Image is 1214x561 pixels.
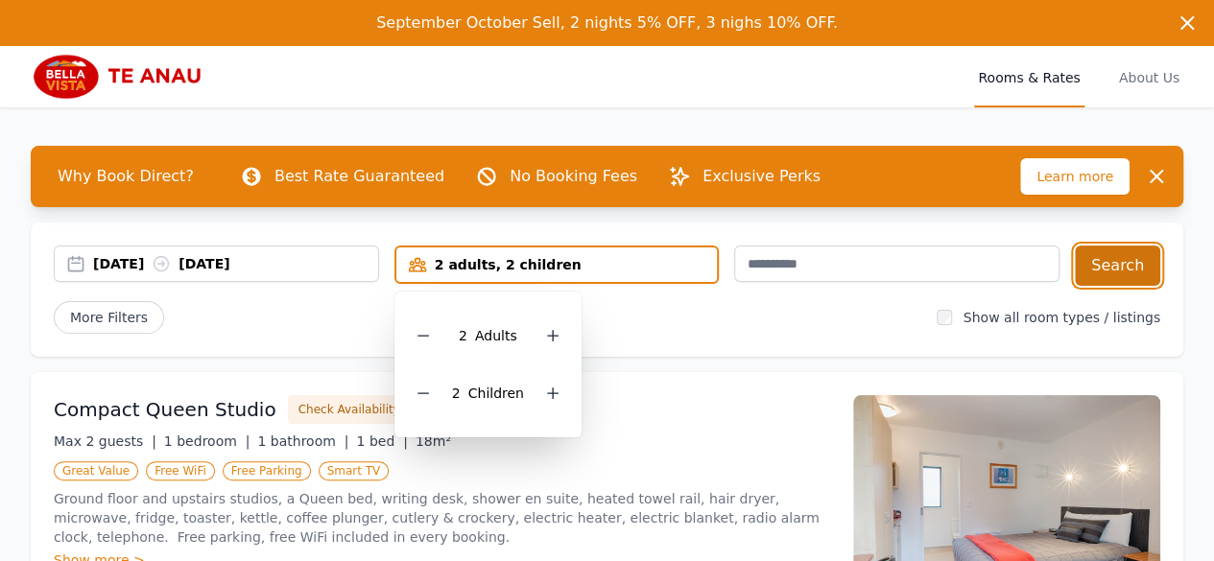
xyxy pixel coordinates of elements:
span: 1 bathroom | [257,433,348,449]
a: Rooms & Rates [974,46,1083,107]
p: No Booking Fees [510,165,637,188]
span: 1 bed | [356,433,407,449]
a: About Us [1115,46,1183,107]
h3: Compact Queen Studio [54,396,276,423]
span: September October Sell, 2 nights 5% OFF, 3 nighs 10% OFF. [376,13,838,32]
button: Search [1075,245,1160,286]
span: Child ren [468,386,524,401]
span: 18m² [416,433,451,449]
span: 1 bedroom | [164,433,250,449]
span: Great Value [54,461,138,480]
button: Check Availability [288,395,411,424]
span: Why Book Direct? [42,157,209,196]
span: 2 [459,328,467,343]
span: More Filters [54,301,164,334]
span: Adult s [475,328,517,343]
div: [DATE] [DATE] [93,254,378,273]
span: Smart TV [319,461,390,480]
span: Max 2 guests | [54,433,156,449]
img: Bella Vista Te Anau [31,54,215,100]
span: Learn more [1020,158,1130,195]
span: Free Parking [223,461,311,480]
label: Show all room types / listings [964,310,1160,325]
span: Free WiFi [146,461,215,480]
p: Ground floor and upstairs studios, a Queen bed, writing desk, shower en suite, heated towel rail,... [54,489,830,547]
p: Exclusive Perks [702,165,821,188]
p: Best Rate Guaranteed [274,165,444,188]
div: 2 adults, 2 children [396,255,718,274]
span: 2 [452,386,461,401]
